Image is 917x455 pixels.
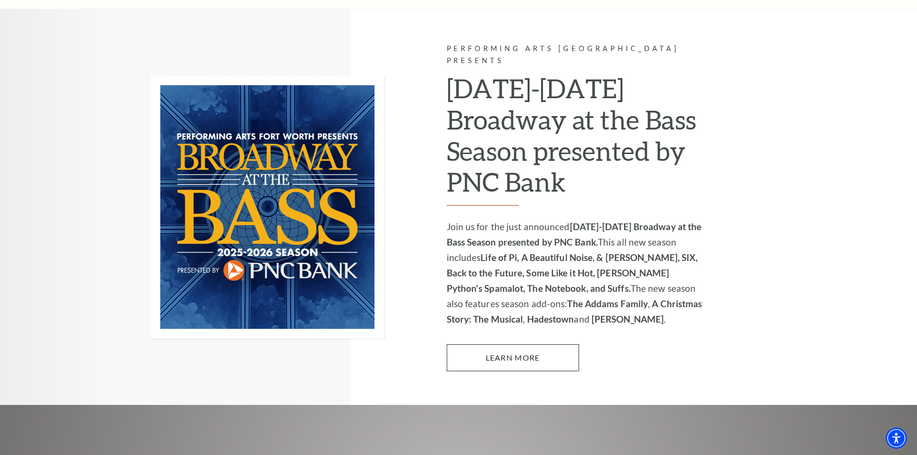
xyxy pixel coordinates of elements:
a: Learn More 2025-2026 Broadway at the Bass Season presented by PNC Bank [447,344,579,371]
h2: [DATE]-[DATE] Broadway at the Bass Season presented by PNC Bank [447,73,704,206]
strong: Life of Pi, A Beautiful Noise, & [PERSON_NAME], SIX, Back to the Future, Some Like it Hot, [PERSO... [447,252,698,294]
strong: A Christmas Story: The Musical [447,298,702,325]
img: Performing Arts Fort Worth Presents [151,76,384,338]
p: Performing Arts [GEOGRAPHIC_DATA] Presents [447,43,704,67]
strong: [DATE]-[DATE] Broadway at the Bass Season presented by PNC Bank. [447,221,702,247]
div: Accessibility Menu [886,428,907,449]
strong: [PERSON_NAME] [592,313,664,325]
p: Join us for the just announced This all new season includes The new season also features season a... [447,219,704,327]
strong: The Addams Family [567,298,648,309]
strong: Hadestown [527,313,574,325]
